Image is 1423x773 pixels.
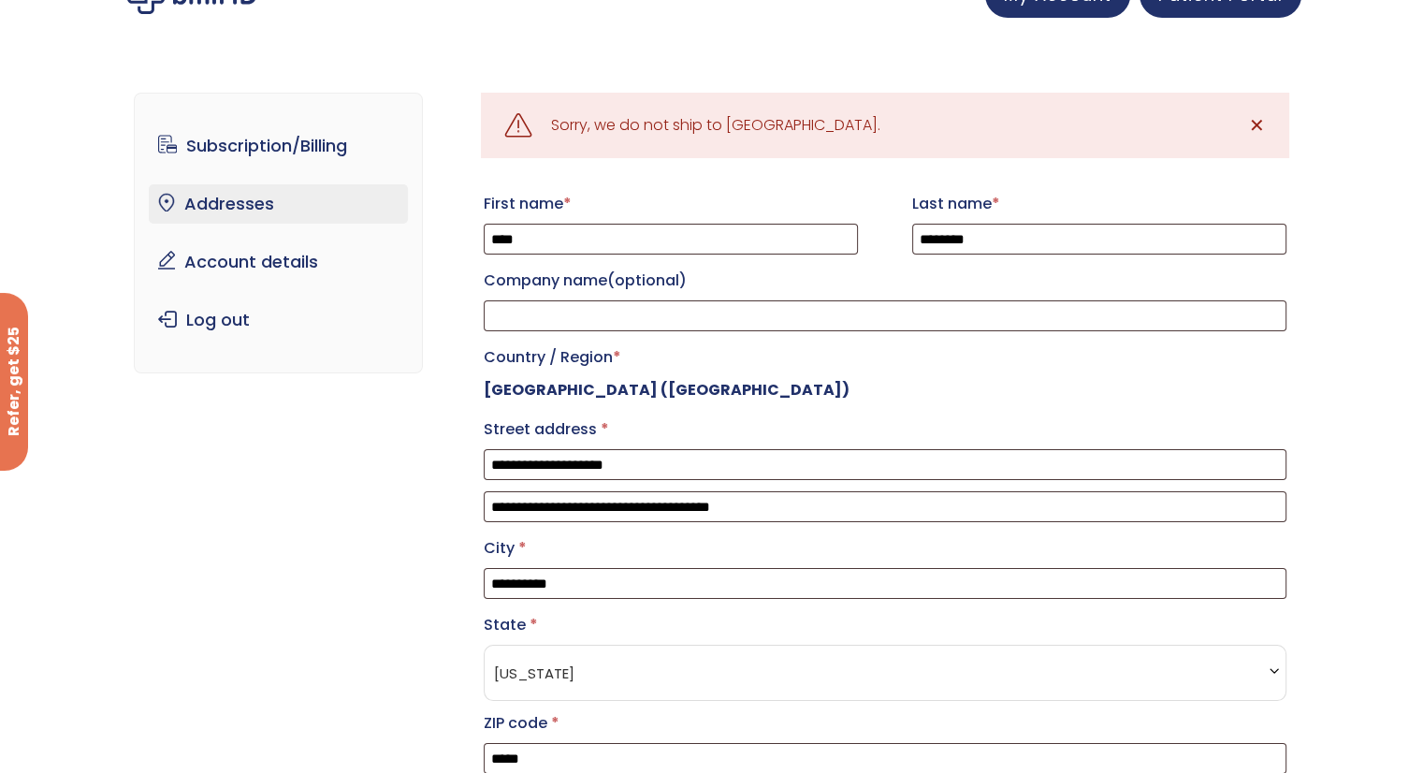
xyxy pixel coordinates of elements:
strong: [GEOGRAPHIC_DATA] ([GEOGRAPHIC_DATA]) [484,379,849,401]
span: ✕ [1248,112,1264,139]
label: State [484,610,1286,640]
a: Addresses [149,184,408,224]
span: State [484,645,1286,701]
nav: Account pages [134,93,423,373]
a: Subscription/Billing [149,126,408,166]
div: Sorry, we do not ship to [GEOGRAPHIC_DATA]. [551,112,880,139]
label: ZIP code [484,708,1286,738]
label: Last name [912,189,1286,219]
span: (optional) [607,270,687,291]
label: First name [484,189,858,219]
label: Country / Region [484,343,1286,372]
label: City [484,533,1286,563]
a: Log out [149,300,408,340]
a: ✕ [1238,107,1275,144]
label: Company name [484,266,1286,296]
span: California [494,655,1276,691]
label: Street address [484,415,1286,445]
a: Account details [149,242,408,282]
